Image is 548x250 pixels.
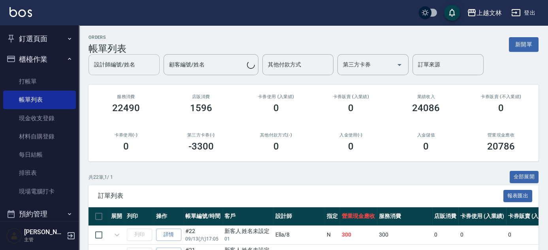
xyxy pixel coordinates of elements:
th: 卡券使用 (入業績) [458,207,506,226]
h3: 0 [123,141,129,152]
td: 0 [458,225,506,244]
a: 帳單列表 [3,91,76,109]
a: 每日結帳 [3,146,76,164]
th: 帳單編號/時間 [183,207,222,226]
h2: 卡券使用 (入業績) [248,94,304,99]
th: 展開 [109,207,125,226]
img: Logo [9,7,32,17]
td: #22 [183,225,222,244]
button: 上越文林 [464,5,505,21]
h3: 0 [273,141,279,152]
th: 指定 [325,207,340,226]
h2: 第三方卡券(-) [173,133,229,138]
a: 新開單 [509,40,539,48]
h2: 卡券販賣 (入業績) [323,94,379,99]
button: 新開單 [509,37,539,52]
h3: 0 [423,141,429,152]
h2: ORDERS [89,35,126,40]
h3: 0 [348,141,354,152]
h3: 24086 [412,102,440,114]
button: 報表匯出 [503,190,533,202]
span: 訂單列表 [98,192,503,200]
button: 櫃檯作業 [3,49,76,70]
h3: 帳單列表 [89,43,126,54]
h2: 其他付款方式(-) [248,133,304,138]
div: 新客人 姓名未設定 [224,227,271,235]
h2: 卡券使用(-) [98,133,154,138]
p: 主管 [24,236,64,243]
h2: 營業現金應收 [473,133,529,138]
th: 店販消費 [432,207,458,226]
a: 現金收支登錄 [3,109,76,127]
h3: 0 [273,102,279,114]
a: 材料自購登錄 [3,127,76,146]
h3: 1596 [190,102,212,114]
h3: 0 [348,102,354,114]
h3: 20786 [487,141,515,152]
a: 報表匯出 [503,191,533,199]
a: 打帳單 [3,72,76,91]
th: 列印 [125,207,154,226]
th: 營業現金應收 [340,207,377,226]
button: 釘選頁面 [3,28,76,49]
img: Person [6,228,22,244]
div: 上越文林 [476,8,502,18]
th: 操作 [154,207,183,226]
a: 詳情 [156,229,181,241]
th: 服務消費 [377,207,432,226]
button: 預約管理 [3,204,76,224]
a: 現場電腦打卡 [3,182,76,201]
h2: 入金儲值 [398,133,454,138]
h2: 卡券販賣 (不入業績) [473,94,529,99]
h5: [PERSON_NAME] [24,228,64,236]
h3: 服務消費 [98,94,154,99]
p: 09/13 (六) 17:05 [185,235,220,242]
h3: 0 [498,102,504,114]
td: 300 [377,225,432,244]
p: 01 [224,235,271,242]
td: N [325,225,340,244]
h2: 店販消費 [173,94,229,99]
th: 設計師 [273,207,325,226]
button: save [444,5,460,21]
p: 共 22 筆, 1 / 1 [89,174,113,181]
td: 0 [432,225,458,244]
th: 客戶 [222,207,273,226]
a: 排班表 [3,164,76,182]
h3: 22490 [112,102,140,114]
h3: -3300 [188,141,214,152]
h2: 入金使用(-) [323,133,379,138]
h2: 業績收入 [398,94,454,99]
button: 全部展開 [510,171,539,183]
td: 300 [340,225,377,244]
button: Open [393,59,406,71]
td: Ella /8 [273,225,325,244]
button: 登出 [508,6,539,20]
